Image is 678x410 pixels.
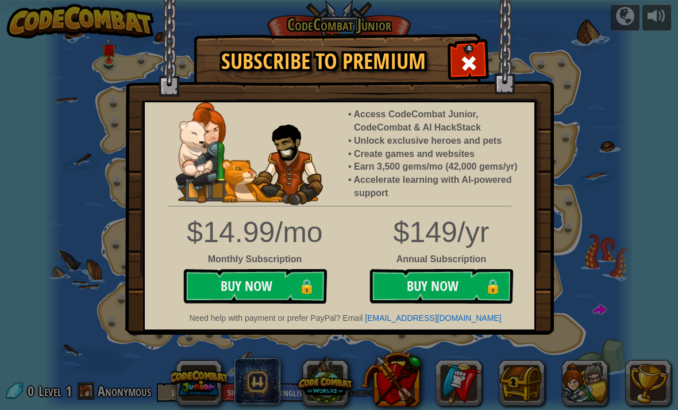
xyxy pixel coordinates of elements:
[369,269,513,304] button: Buy Now🔒
[354,148,523,161] li: Create games and websites
[354,174,523,200] li: Accelerate learning with AI-powered support
[354,108,523,135] li: Access CodeCombat Junior, CodeCombat & AI HackStack
[206,49,441,74] h1: Subscribe to Premium
[176,102,323,205] img: anya-and-nando-pet.webp
[189,313,363,323] span: Need help with payment or prefer PayPal? Email
[354,135,523,148] li: Unlock exclusive heroes and pets
[179,253,331,266] div: Monthly Subscription
[136,253,543,266] div: Annual Subscription
[136,212,543,253] div: $149/yr
[365,313,501,323] a: [EMAIL_ADDRESS][DOMAIN_NAME]
[354,160,523,174] li: Earn 3,500 gems/mo (42,000 gems/yr)
[179,212,331,253] div: $14.99/mo
[183,269,327,304] button: Buy Now🔒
